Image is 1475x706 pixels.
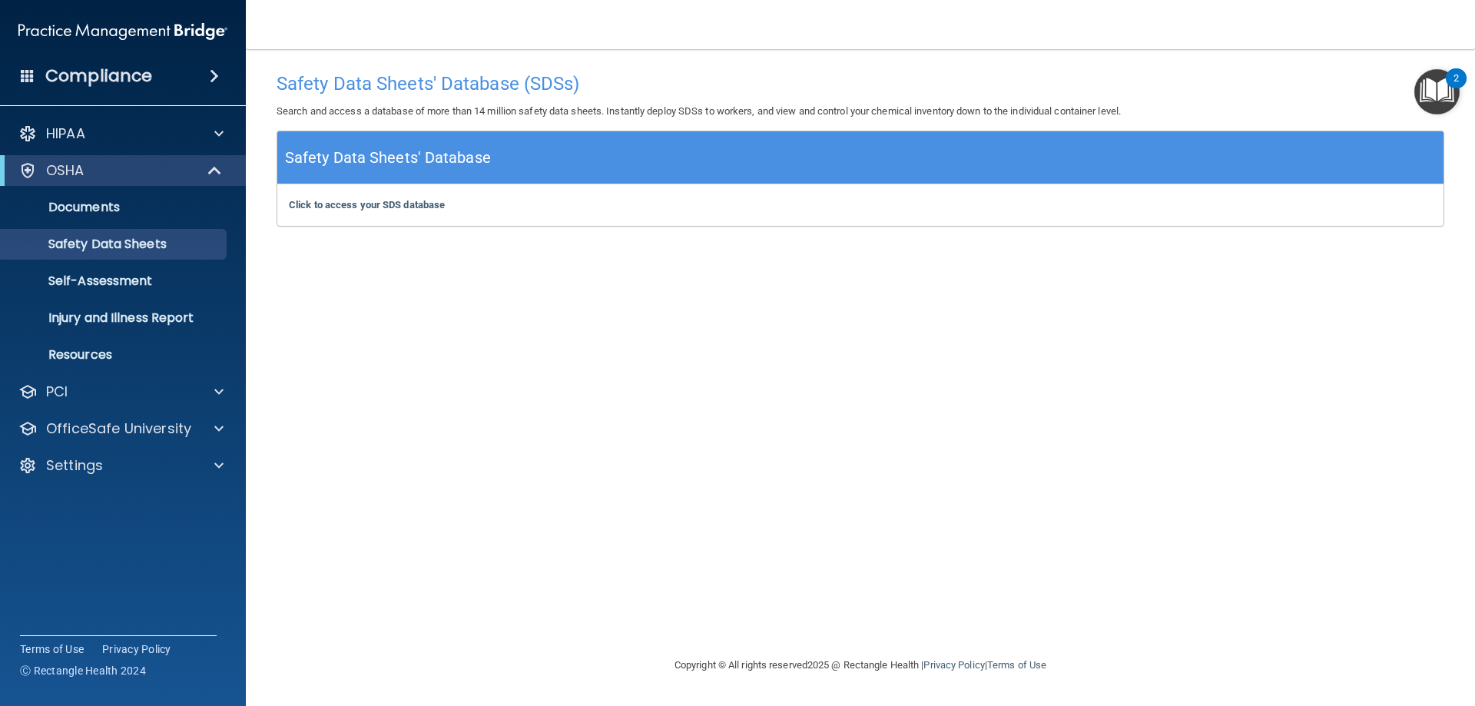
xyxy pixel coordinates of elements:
[987,659,1046,671] a: Terms of Use
[46,383,68,401] p: PCI
[20,663,146,678] span: Ⓒ Rectangle Health 2024
[277,102,1444,121] p: Search and access a database of more than 14 million safety data sheets. Instantly deploy SDSs to...
[45,65,152,87] h4: Compliance
[1209,597,1457,658] iframe: Drift Widget Chat Controller
[10,273,220,289] p: Self-Assessment
[18,419,224,438] a: OfficeSafe University
[10,347,220,363] p: Resources
[18,161,223,180] a: OSHA
[46,161,85,180] p: OSHA
[277,74,1444,94] h4: Safety Data Sheets' Database (SDSs)
[289,199,445,210] a: Click to access your SDS database
[20,641,84,657] a: Terms of Use
[46,456,103,475] p: Settings
[46,419,191,438] p: OfficeSafe University
[1414,69,1460,114] button: Open Resource Center, 2 new notifications
[10,200,220,215] p: Documents
[285,144,491,171] h5: Safety Data Sheets' Database
[18,383,224,401] a: PCI
[1453,78,1459,98] div: 2
[18,456,224,475] a: Settings
[10,310,220,326] p: Injury and Illness Report
[923,659,984,671] a: Privacy Policy
[102,641,171,657] a: Privacy Policy
[18,16,227,47] img: PMB logo
[10,237,220,252] p: Safety Data Sheets
[580,641,1141,690] div: Copyright © All rights reserved 2025 @ Rectangle Health | |
[46,124,85,143] p: HIPAA
[18,124,224,143] a: HIPAA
